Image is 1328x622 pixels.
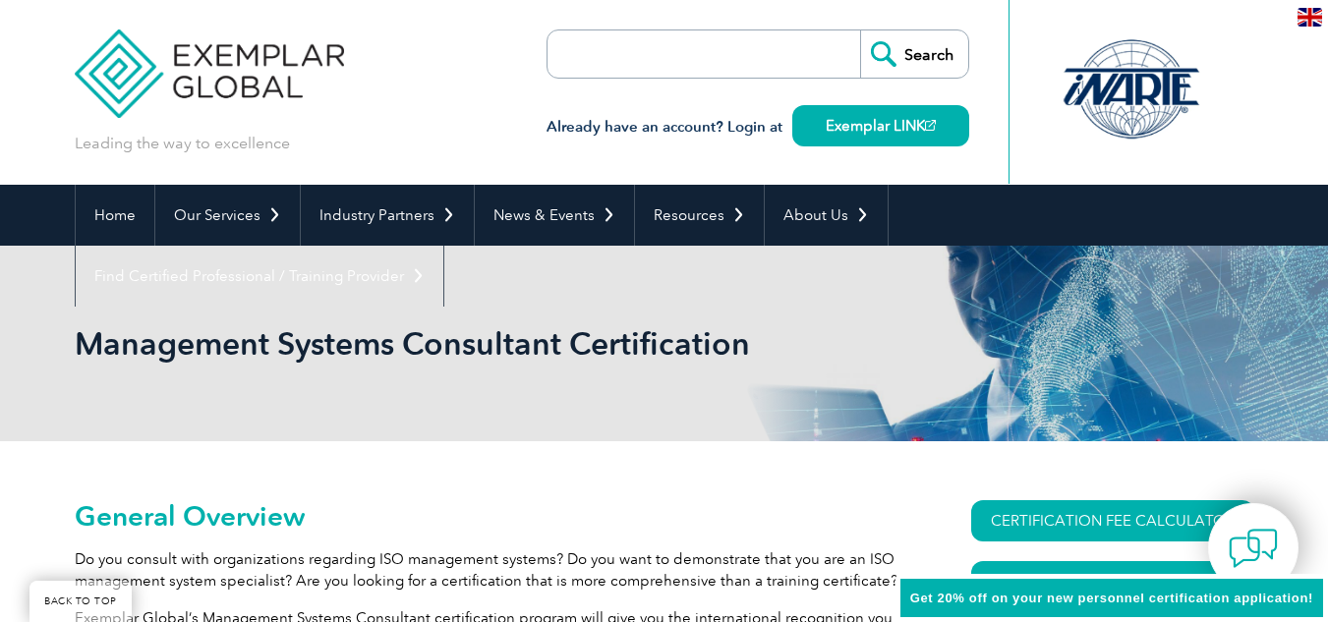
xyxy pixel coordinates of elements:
[76,185,154,246] a: Home
[1229,524,1278,573] img: contact-chat.png
[475,185,634,246] a: News & Events
[75,548,900,592] p: Do you consult with organizations regarding ISO management systems? Do you want to demonstrate th...
[29,581,132,622] a: BACK TO TOP
[75,500,900,532] h2: General Overview
[1298,8,1322,27] img: en
[925,120,936,131] img: open_square.png
[75,133,290,154] p: Leading the way to excellence
[971,561,1254,620] a: Download Certification Requirements
[792,105,969,146] a: Exemplar LINK
[155,185,300,246] a: Our Services
[75,324,830,363] h1: Management Systems Consultant Certification
[765,185,888,246] a: About Us
[971,500,1254,541] a: CERTIFICATION FEE CALCULATOR
[301,185,474,246] a: Industry Partners
[547,115,969,140] h3: Already have an account? Login at
[635,185,764,246] a: Resources
[860,30,968,78] input: Search
[76,246,443,307] a: Find Certified Professional / Training Provider
[910,591,1313,605] span: Get 20% off on your new personnel certification application!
